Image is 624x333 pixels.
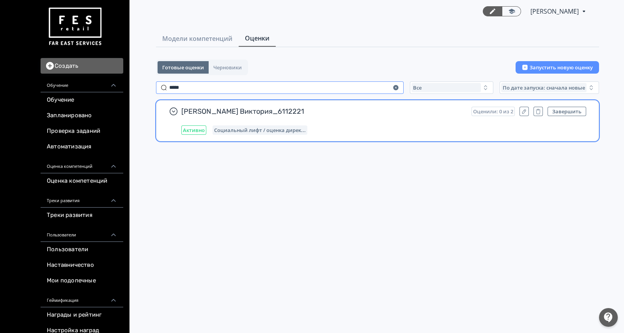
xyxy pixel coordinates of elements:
[158,61,209,74] button: Готовые оценки
[214,127,306,133] span: Социальный лифт / оценка директора магазина
[213,64,242,70] span: Черновики
[209,61,246,74] button: Черновики
[41,139,123,155] a: Автоматизация
[41,208,123,223] a: Треки развития
[41,58,123,74] button: Создать
[500,81,599,94] button: По дате запуска: сначала новые
[41,242,123,257] a: Пользователи
[162,64,204,70] span: Готовые оценки
[548,107,586,116] button: Завершить
[245,33,269,43] span: Оценки
[41,74,123,92] div: Обучение
[473,108,513,115] span: Оценили: 0 из 2
[41,92,123,108] a: Обучение
[516,61,599,74] button: Запустить новую оценку
[41,223,123,242] div: Пользователи
[41,108,123,123] a: Запланировано
[41,257,123,273] a: Наставничество
[41,123,123,139] a: Проверка заданий
[41,289,123,307] div: Геймификация
[41,155,123,173] div: Оценка компетенций
[41,273,123,289] a: Мои подопечные
[181,107,465,116] span: [PERSON_NAME] Виктория_6112221
[47,5,103,49] img: https://files.teachbase.ru/system/account/57463/logo/medium-936fc5084dd2c598f50a98b9cbe0469a.png
[530,7,580,16] span: Светлана Илюхина
[502,6,521,16] a: Переключиться в режим ученика
[503,85,585,91] span: По дате запуска: сначала новые
[41,307,123,323] a: Награды и рейтинг
[162,34,232,43] span: Модели компетенций
[41,189,123,208] div: Треки развития
[413,85,422,91] span: Все
[410,81,493,94] button: Все
[183,127,205,133] span: Активно
[41,173,123,189] a: Оценка компетенций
